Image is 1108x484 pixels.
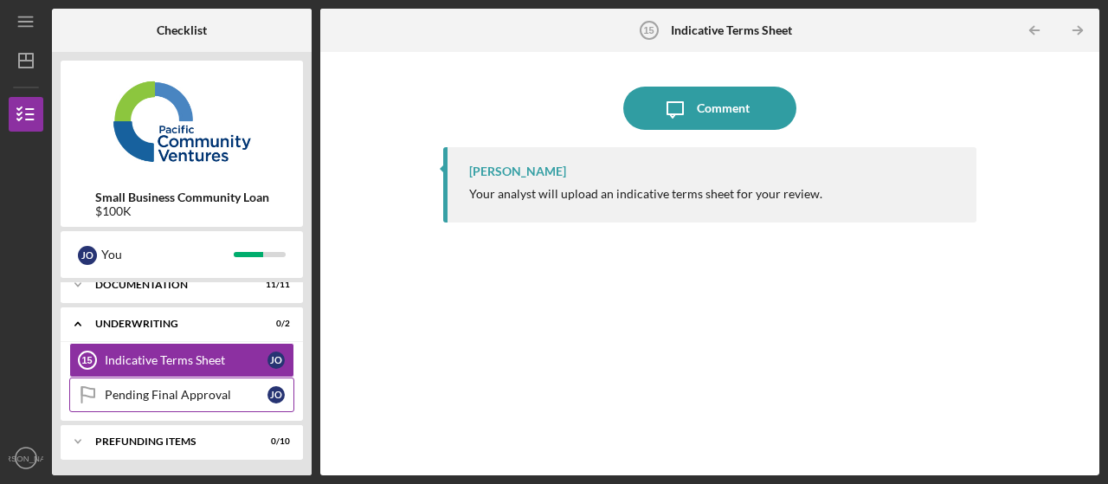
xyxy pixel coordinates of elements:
[9,441,43,475] button: [PERSON_NAME]
[259,436,290,447] div: 0 / 10
[643,25,654,35] tspan: 15
[697,87,750,130] div: Comment
[95,319,247,329] div: Underwriting
[95,190,269,204] b: Small Business Community Loan
[101,240,234,269] div: You
[267,352,285,369] div: J O
[671,23,792,37] b: Indicative Terms Sheet
[95,280,247,290] div: Documentation
[259,280,290,290] div: 11 / 11
[105,353,267,367] div: Indicative Terms Sheet
[157,23,207,37] b: Checklist
[61,69,303,173] img: Product logo
[469,165,566,178] div: [PERSON_NAME]
[69,343,294,378] a: 15Indicative Terms SheetJO
[469,187,822,201] div: Your analyst will upload an indicative terms sheet for your review.
[105,388,267,402] div: Pending Final Approval
[267,386,285,403] div: J O
[259,319,290,329] div: 0 / 2
[69,378,294,412] a: Pending Final ApprovalJO
[623,87,796,130] button: Comment
[95,436,247,447] div: Prefunding Items
[95,204,269,218] div: $100K
[81,355,92,365] tspan: 15
[78,246,97,265] div: J O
